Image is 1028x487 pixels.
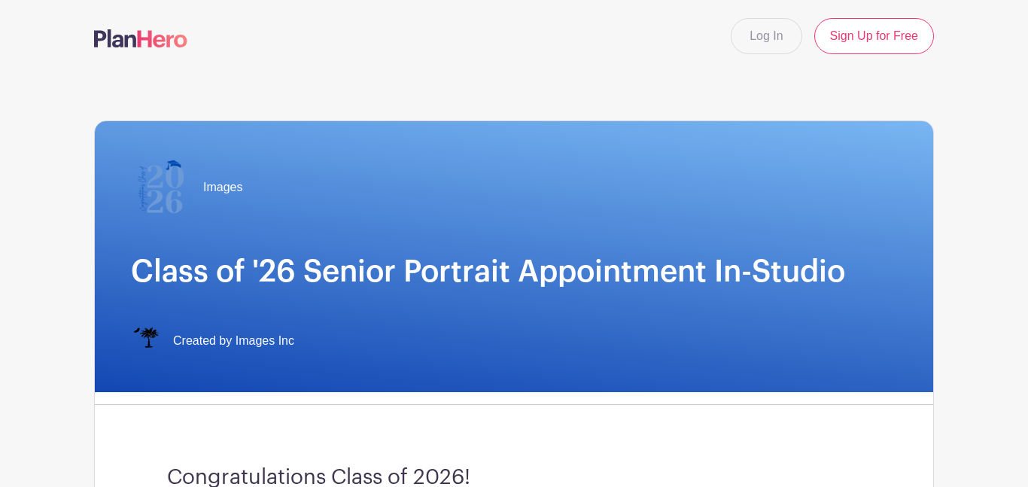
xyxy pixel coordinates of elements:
[203,178,242,196] span: Images
[131,157,191,218] img: 2026%20logo%20(2).png
[94,29,187,47] img: logo-507f7623f17ff9eddc593b1ce0a138ce2505c220e1c5a4e2b4648c50719b7d32.svg
[131,254,897,290] h1: Class of '26 Senior Portrait Appointment In-Studio
[731,18,801,54] a: Log In
[131,326,161,356] img: IMAGES%20logo%20transparenT%20PNG%20s.png
[173,332,294,350] span: Created by Images Inc
[814,18,934,54] a: Sign Up for Free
